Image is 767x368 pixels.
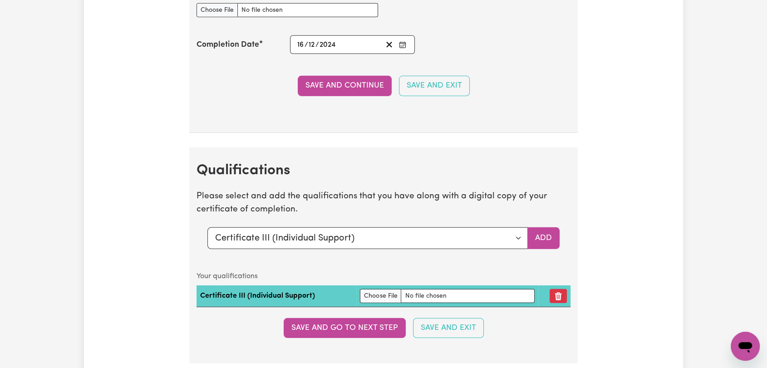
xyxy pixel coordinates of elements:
button: Save and Continue [298,76,392,96]
input: -- [297,39,305,51]
span: / [315,41,319,49]
button: Save and Exit [399,76,470,96]
span: / [305,41,308,49]
button: Save and go to next step [284,318,406,338]
iframe: Button to launch messaging window [731,332,760,361]
button: Save and Exit [413,318,484,338]
label: Completion Date [197,39,259,51]
button: Enter the Completion Date of your CPR Course [396,39,409,51]
button: Remove qualification [550,289,567,303]
button: Clear date [382,39,396,51]
input: ---- [319,39,337,51]
caption: Your qualifications [197,267,570,285]
h2: Qualifications [197,162,570,179]
button: Add selected qualification [527,227,560,249]
td: Certificate III (Individual Support) [197,285,356,307]
input: -- [308,39,315,51]
p: Please select and add the qualifications that you have along with a digital copy of your certific... [197,190,570,216]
